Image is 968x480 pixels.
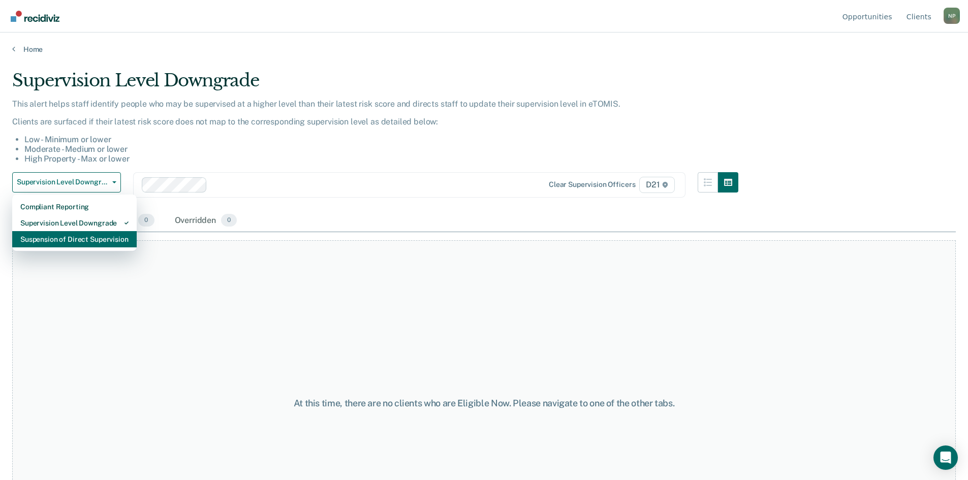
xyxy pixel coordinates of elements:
[20,231,129,247] div: Suspension of Direct Supervision
[639,177,674,193] span: D21
[24,154,738,164] li: High Property - Max or lower
[944,8,960,24] div: N P
[173,210,239,232] div: Overridden0
[20,199,129,215] div: Compliant Reporting
[12,117,738,126] p: Clients are surfaced if their latest risk score does not map to the corresponding supervision lev...
[248,398,720,409] div: At this time, there are no clients who are Eligible Now. Please navigate to one of the other tabs.
[138,214,154,227] span: 0
[221,214,237,227] span: 0
[12,99,738,109] p: This alert helps staff identify people who may be supervised at a higher level than their latest ...
[12,45,956,54] a: Home
[944,8,960,24] button: Profile dropdown button
[24,144,738,154] li: Moderate - Medium or lower
[12,172,121,193] button: Supervision Level Downgrade
[24,135,738,144] li: Low - Minimum or lower
[11,11,59,22] img: Recidiviz
[12,70,738,99] div: Supervision Level Downgrade
[549,180,635,189] div: Clear supervision officers
[12,195,137,251] div: Dropdown Menu
[933,445,958,470] div: Open Intercom Messenger
[17,178,108,186] span: Supervision Level Downgrade
[20,215,129,231] div: Supervision Level Downgrade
